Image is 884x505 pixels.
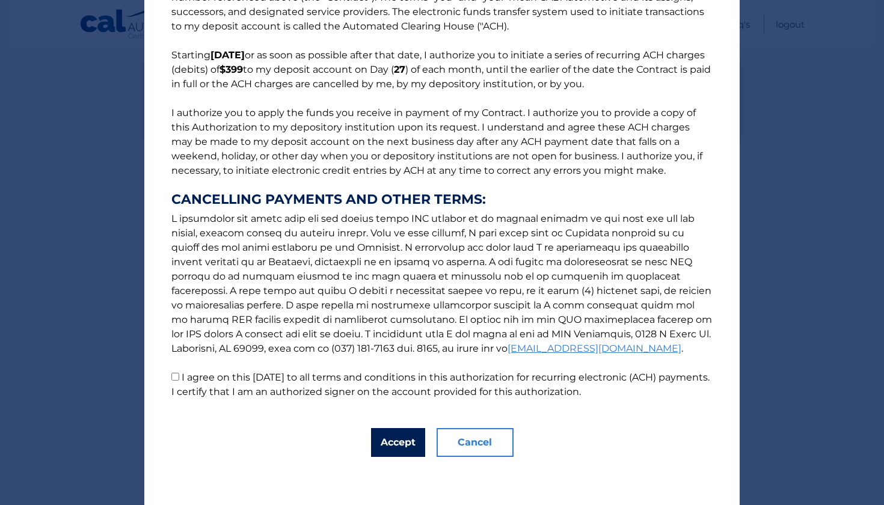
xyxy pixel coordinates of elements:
a: [EMAIL_ADDRESS][DOMAIN_NAME] [508,343,681,354]
button: Cancel [437,428,514,457]
b: $399 [219,64,243,75]
label: I agree on this [DATE] to all terms and conditions in this authorization for recurring electronic... [171,372,710,397]
b: 27 [394,64,405,75]
strong: CANCELLING PAYMENTS AND OTHER TERMS: [171,192,713,207]
b: [DATE] [210,49,245,61]
button: Accept [371,428,425,457]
